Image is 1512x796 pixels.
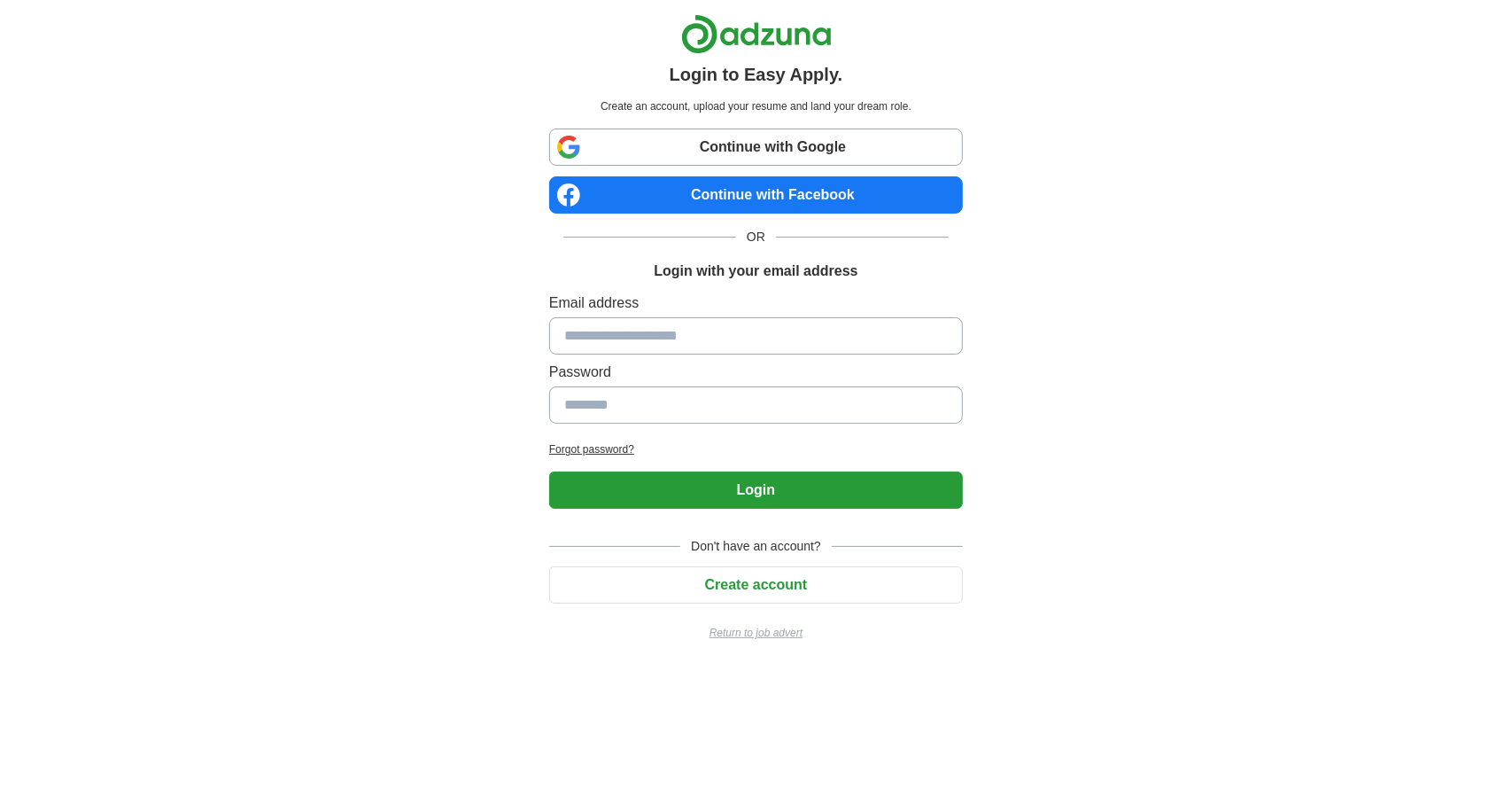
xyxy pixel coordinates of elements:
[549,362,963,383] label: Password
[549,577,963,592] a: Create account
[736,228,776,246] span: OR
[680,537,832,556] span: Don't have an account?
[549,293,963,314] label: Email address
[670,61,843,88] h1: Login to Easy Apply.
[553,98,959,114] p: Create an account, upload your resume and land your dream role.
[549,566,963,604] button: Create account
[549,441,963,457] a: Forgot password?
[681,14,832,54] img: Adzuna logo
[549,625,963,641] a: Return to job advert
[549,176,963,214] a: Continue with Facebook
[549,472,963,509] button: Login
[654,261,857,282] h1: Login with your email address
[549,129,963,166] a: Continue with Google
